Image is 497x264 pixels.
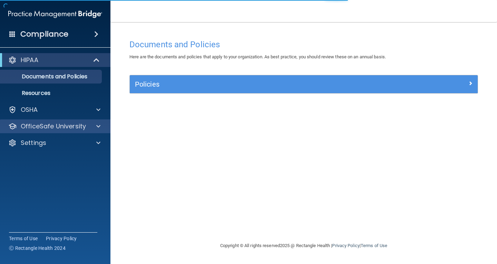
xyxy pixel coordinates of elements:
[135,80,386,88] h5: Policies
[178,235,430,257] div: Copyright © All rights reserved 2025 @ Rectangle Health | |
[8,7,102,21] img: PMB logo
[332,243,359,248] a: Privacy Policy
[129,54,386,59] span: Here are the documents and policies that apply to your organization. As best practice, you should...
[4,90,99,97] p: Resources
[8,139,100,147] a: Settings
[9,245,66,252] span: Ⓒ Rectangle Health 2024
[8,106,100,114] a: OSHA
[20,29,68,39] h4: Compliance
[46,235,77,242] a: Privacy Policy
[9,235,38,242] a: Terms of Use
[21,106,38,114] p: OSHA
[8,122,100,130] a: OfficeSafe University
[4,73,99,80] p: Documents and Policies
[361,243,387,248] a: Terms of Use
[135,79,472,90] a: Policies
[21,56,38,64] p: HIPAA
[129,40,478,49] h4: Documents and Policies
[8,56,100,64] a: HIPAA
[21,139,46,147] p: Settings
[21,122,86,130] p: OfficeSafe University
